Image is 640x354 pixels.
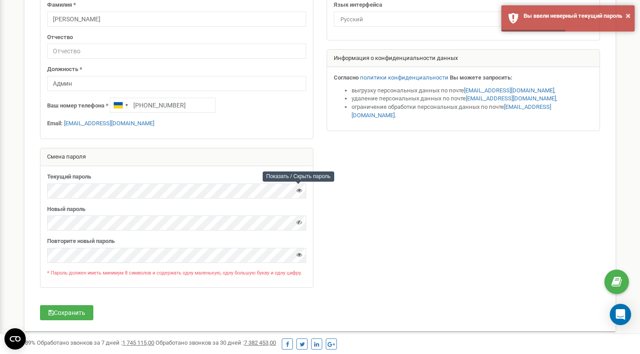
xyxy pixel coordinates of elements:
[327,50,600,68] div: Информация о конфиденциальности данных
[40,305,93,320] button: Сохранить
[47,12,306,27] input: Фамилия
[47,65,82,74] label: Должность *
[352,95,593,103] li: удаление персональных данных по почте ,
[37,339,154,346] span: Обработано звонков за 7 дней :
[47,102,108,110] label: Ваш номер телефона *
[464,87,554,94] a: [EMAIL_ADDRESS][DOMAIN_NAME]
[450,74,512,81] strong: Вы можете запросить:
[64,120,154,127] a: [EMAIL_ADDRESS][DOMAIN_NAME]
[334,74,359,81] strong: Согласно
[47,237,115,246] label: Повторите новый пароль
[4,328,26,350] button: Open CMP widget
[337,13,590,26] span: Русский
[626,9,631,22] button: ×
[47,270,306,277] p: * Пароль должен иметь минимум 8 символов и содержать одну маленькую, одну большую букву и одну ци...
[110,98,131,112] div: Telephone country code
[466,95,556,102] a: [EMAIL_ADDRESS][DOMAIN_NAME]
[610,304,631,325] div: Open Intercom Messenger
[47,33,73,42] label: Отчество
[263,171,334,182] div: Показать / Скрыть пароль
[47,1,76,9] label: Фамилия *
[40,148,313,166] div: Смена пароля
[47,76,306,91] input: Должность
[334,1,382,9] label: Язык интерфейса
[244,339,276,346] u: 7 382 453,00
[47,120,63,127] strong: Email:
[47,173,91,181] label: Текущий пароль
[334,12,593,27] span: Русский
[110,98,216,113] input: +1-800-555-55-55
[47,44,306,59] input: Отчество
[352,87,593,95] li: выгрузку персональных данных по почте ,
[122,339,154,346] u: 1 745 115,00
[524,12,628,20] div: Вы ввели неверный текущий пароль
[47,205,85,214] label: Новый пароль
[352,103,593,119] li: ограничение обработки персональных данных по почте .
[360,74,448,81] a: политики конфиденциальности
[156,339,276,346] span: Обработано звонков за 30 дней :
[352,103,551,119] a: [EMAIL_ADDRESS][DOMAIN_NAME]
